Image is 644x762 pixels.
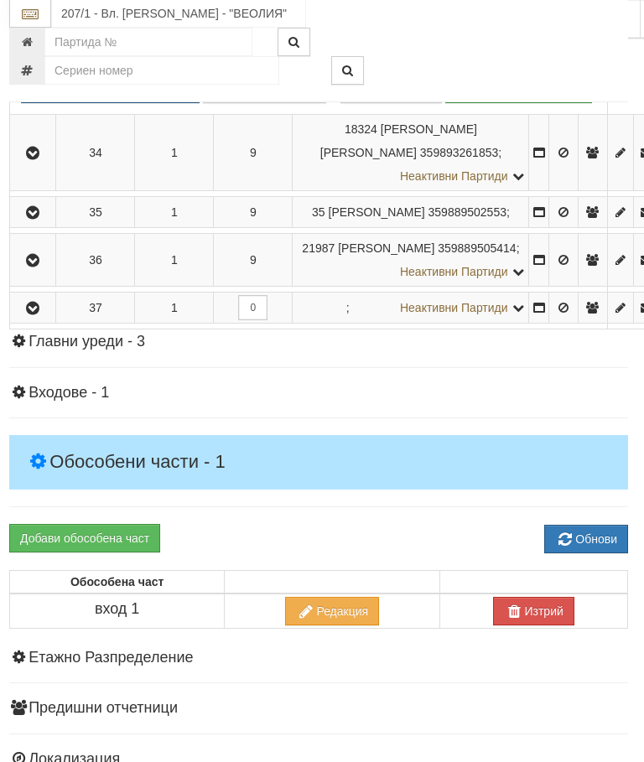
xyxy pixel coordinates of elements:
span: 359889502553 [428,206,506,220]
span: 359893261853 [420,147,498,160]
h4: Предишни отчетници [9,701,628,718]
td: ; [293,115,529,191]
button: Обнови [544,526,628,554]
span: Партида № [345,123,377,137]
h4: Обособени части - 1 [9,436,628,490]
span: Партида № [312,206,325,220]
td: 1 [135,293,214,324]
td: ; [293,197,529,228]
td: ; [293,234,529,287]
td: 1 [135,197,214,228]
span: Партида № [302,242,335,256]
td: 36 [56,234,135,287]
span: 9 [250,206,257,220]
span: Неактивни Партиди [400,170,508,184]
span: [PERSON_NAME] [PERSON_NAME] [320,123,477,160]
input: Партида № [44,29,252,57]
h4: вход 1 [13,602,221,619]
span: 9 [250,254,257,267]
span: 9 [250,147,257,160]
td: ; [293,293,529,324]
span: 359889505414 [438,242,516,256]
td: 35 [56,197,135,228]
button: Добави обособена част [9,525,160,553]
td: 1 [135,115,214,191]
span: Неактивни Партиди [400,302,508,315]
h4: Главни уреди - 3 [9,334,628,351]
span: Неактивни Партиди [400,266,508,279]
input: Сериен номер [44,57,279,86]
td: 37 [56,293,135,324]
td: 34 [56,115,135,191]
td: 1 [135,234,214,287]
span: [PERSON_NAME] [338,242,434,256]
a: Изтрий [493,598,574,626]
span: [PERSON_NAME] [329,206,425,220]
h4: Входове - 1 [9,386,628,402]
th: Обособена част [10,571,225,594]
h4: Етажно Разпределение [9,651,628,667]
a: Редакция [285,598,379,626]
